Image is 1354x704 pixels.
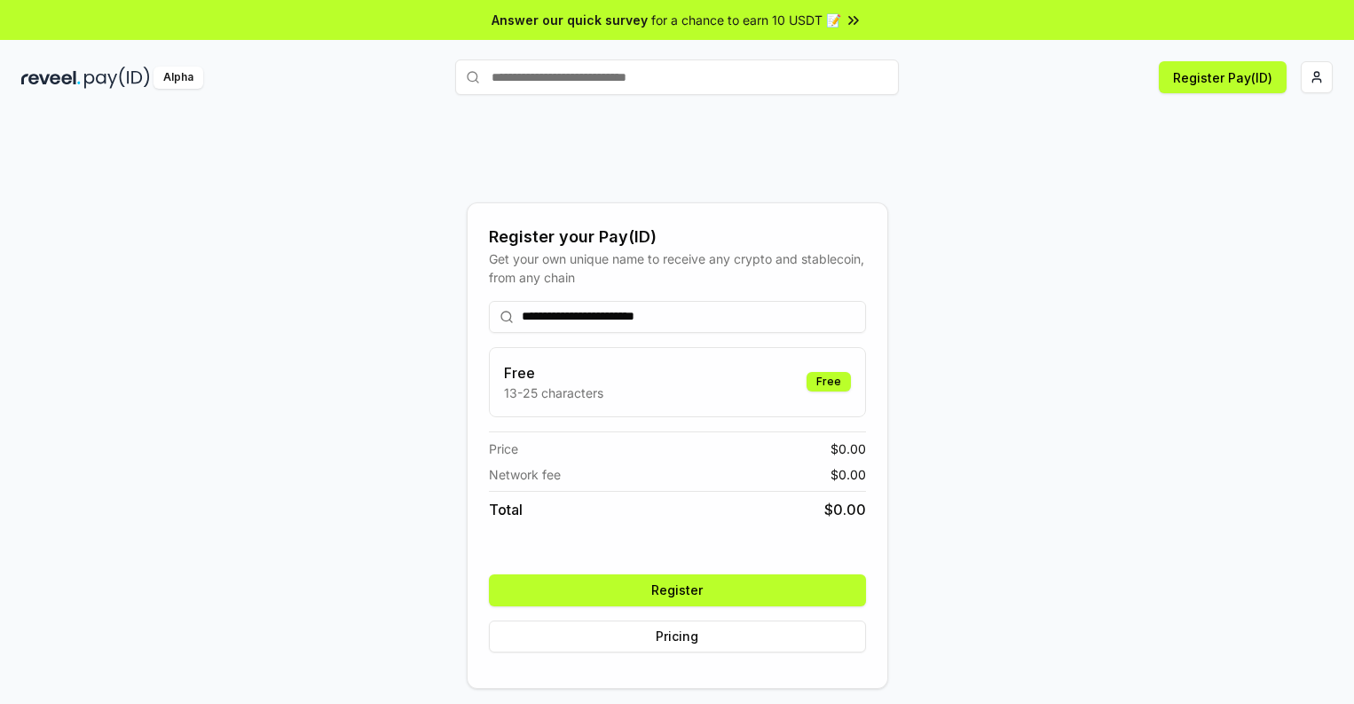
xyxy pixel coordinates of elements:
[489,439,518,458] span: Price
[824,499,866,520] span: $ 0.00
[489,574,866,606] button: Register
[504,384,603,402] p: 13-25 characters
[489,465,561,484] span: Network fee
[154,67,203,89] div: Alpha
[489,621,866,653] button: Pricing
[807,372,851,392] div: Free
[651,11,841,29] span: for a chance to earn 10 USDT 📝
[84,67,150,89] img: pay_id
[21,67,81,89] img: reveel_dark
[831,439,866,458] span: $ 0.00
[1159,61,1287,93] button: Register Pay(ID)
[831,465,866,484] span: $ 0.00
[489,225,866,249] div: Register your Pay(ID)
[492,11,648,29] span: Answer our quick survey
[489,249,866,287] div: Get your own unique name to receive any crypto and stablecoin, from any chain
[489,499,523,520] span: Total
[504,362,603,384] h3: Free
